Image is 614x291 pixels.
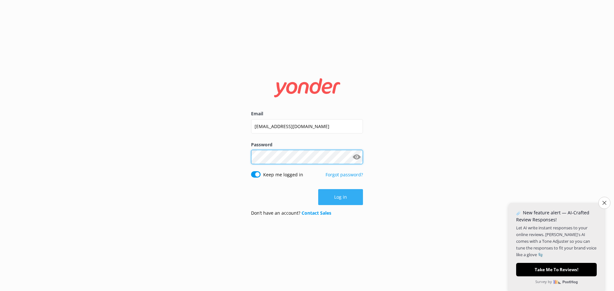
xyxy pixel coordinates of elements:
[326,172,363,178] a: Forgot password?
[302,210,331,216] a: Contact Sales
[318,189,363,205] button: Log in
[350,151,363,164] button: Show password
[251,141,363,148] label: Password
[263,171,303,178] label: Keep me logged in
[251,110,363,117] label: Email
[251,210,331,217] p: Don’t have an account?
[251,119,363,134] input: user@emailaddress.com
